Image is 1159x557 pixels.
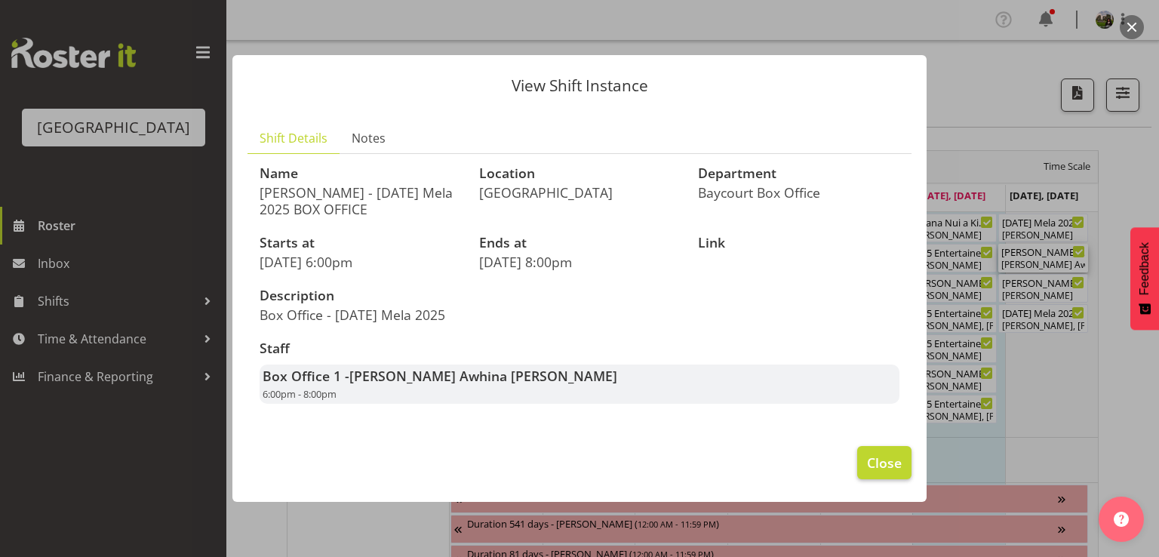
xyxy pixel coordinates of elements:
[260,166,461,181] h3: Name
[260,254,461,270] p: [DATE] 6:00pm
[247,78,912,94] p: View Shift Instance
[1114,512,1129,527] img: help-xxl-2.png
[857,446,912,479] button: Close
[479,254,681,270] p: [DATE] 8:00pm
[260,341,899,356] h3: Staff
[349,367,617,385] span: [PERSON_NAME] Awhina [PERSON_NAME]
[260,306,570,323] p: Box Office - [DATE] Mela 2025
[260,129,327,147] span: Shift Details
[260,235,461,251] h3: Starts at
[263,387,337,401] span: 6:00pm - 8:00pm
[260,288,570,303] h3: Description
[867,453,902,472] span: Close
[1138,242,1151,295] span: Feedback
[698,235,899,251] h3: Link
[352,129,386,147] span: Notes
[698,184,899,201] p: Baycourt Box Office
[260,184,461,217] p: [PERSON_NAME] - [DATE] Mela 2025 BOX OFFICE
[479,184,681,201] p: [GEOGRAPHIC_DATA]
[479,235,681,251] h3: Ends at
[1130,227,1159,330] button: Feedback - Show survey
[698,166,899,181] h3: Department
[263,367,617,385] strong: Box Office 1 -
[479,166,681,181] h3: Location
